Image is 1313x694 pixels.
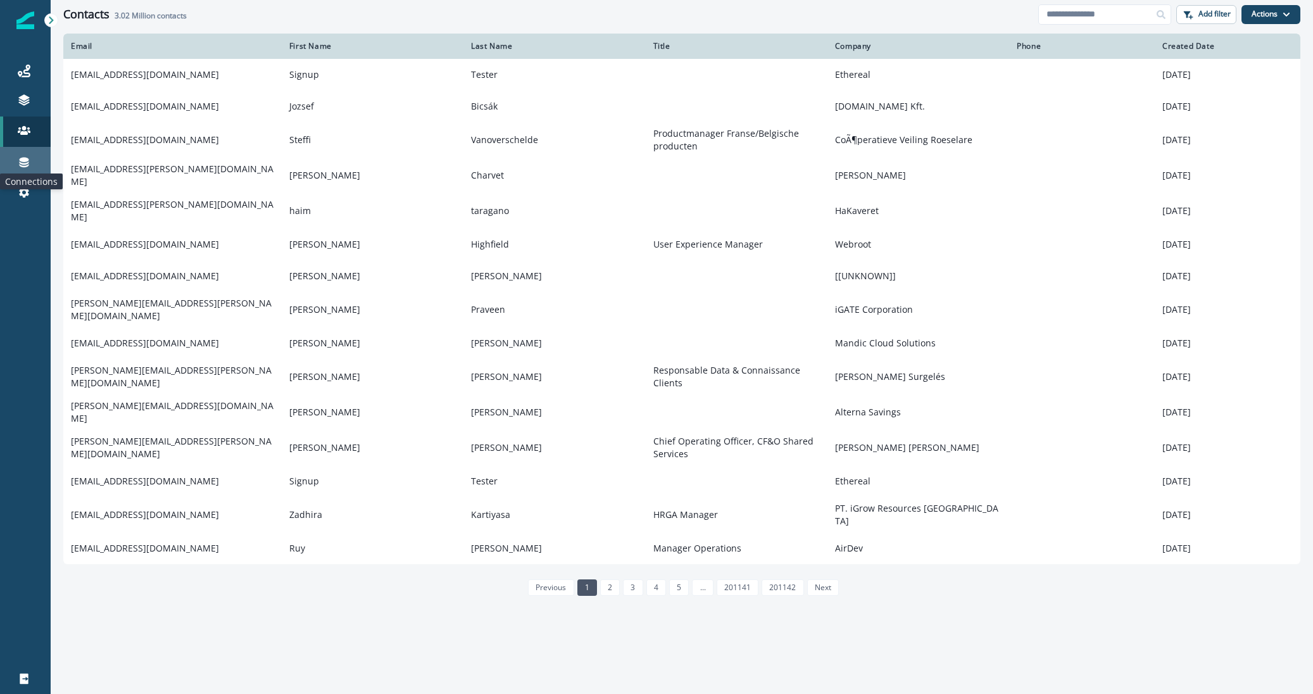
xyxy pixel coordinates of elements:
[1162,542,1293,555] p: [DATE]
[1162,303,1293,316] p: [DATE]
[463,158,645,193] td: Charvet
[1162,68,1293,81] p: [DATE]
[653,364,820,389] p: Responsable Data & Connaissance Clients
[115,10,155,21] span: 3.02 Million
[1162,169,1293,182] p: [DATE]
[1198,9,1231,18] p: Add filter
[827,394,1009,430] td: Alterna Savings
[463,394,645,430] td: [PERSON_NAME]
[827,465,1009,497] td: Ethereal
[463,497,645,533] td: Kartiyasa
[653,508,820,521] p: HRGA Manager
[282,327,463,359] td: [PERSON_NAME]
[669,579,689,596] a: Page 5
[827,359,1009,394] td: [PERSON_NAME] Surgelés
[282,394,463,430] td: [PERSON_NAME]
[71,41,274,51] div: Email
[653,41,820,51] div: Title
[463,91,645,122] td: Bicsák
[835,41,1002,51] div: Company
[63,260,1300,292] a: [EMAIL_ADDRESS][DOMAIN_NAME][PERSON_NAME][PERSON_NAME][[UNKNOWN]][DATE]
[63,465,282,497] td: [EMAIL_ADDRESS][DOMAIN_NAME]
[63,122,282,158] td: [EMAIL_ADDRESS][DOMAIN_NAME]
[827,91,1009,122] td: [DOMAIN_NAME] Kft.
[63,327,1300,359] a: [EMAIL_ADDRESS][DOMAIN_NAME][PERSON_NAME][PERSON_NAME]Mandic Cloud Solutions[DATE]
[63,158,1300,193] a: [EMAIL_ADDRESS][PERSON_NAME][DOMAIN_NAME][PERSON_NAME]Charvet[PERSON_NAME][DATE]
[1162,406,1293,419] p: [DATE]
[282,193,463,229] td: haim
[63,359,282,394] td: [PERSON_NAME][EMAIL_ADDRESS][PERSON_NAME][DOMAIN_NAME]
[463,260,645,292] td: [PERSON_NAME]
[717,579,758,596] a: Page 201141
[63,465,1300,497] a: [EMAIL_ADDRESS][DOMAIN_NAME]SignupTesterEthereal[DATE]
[827,497,1009,533] td: PT. iGrow Resources [GEOGRAPHIC_DATA]
[63,91,1300,122] a: [EMAIL_ADDRESS][DOMAIN_NAME]JozsefBicsák[DOMAIN_NAME] Kft.[DATE]
[282,359,463,394] td: [PERSON_NAME]
[827,59,1009,91] td: Ethereal
[827,533,1009,564] td: AirDev
[463,229,645,260] td: Highfield
[63,292,282,327] td: [PERSON_NAME][EMAIL_ADDRESS][PERSON_NAME][DOMAIN_NAME]
[63,122,1300,158] a: [EMAIL_ADDRESS][DOMAIN_NAME]SteffiVanoverscheldeProductmanager Franse/Belgische productenCoÃ¶pera...
[63,8,110,22] h1: Contacts
[63,158,282,193] td: [EMAIL_ADDRESS][PERSON_NAME][DOMAIN_NAME]
[646,579,666,596] a: Page 4
[1162,337,1293,350] p: [DATE]
[827,122,1009,158] td: CoÃ¶peratieve Veiling Roeselare
[827,193,1009,229] td: HaKaveret
[1162,41,1293,51] div: Created Date
[63,193,282,229] td: [EMAIL_ADDRESS][PERSON_NAME][DOMAIN_NAME]
[289,41,456,51] div: First Name
[653,238,820,251] p: User Experience Manager
[1162,134,1293,146] p: [DATE]
[63,394,1300,430] a: [PERSON_NAME][EMAIL_ADDRESS][DOMAIN_NAME][PERSON_NAME][PERSON_NAME]Alterna Savings[DATE]
[653,435,820,460] p: Chief Operating Officer, CF&O Shared Services
[63,59,1300,91] a: [EMAIL_ADDRESS][DOMAIN_NAME]SignupTesterEthereal[DATE]
[1017,41,1147,51] div: Phone
[1162,475,1293,488] p: [DATE]
[63,260,282,292] td: [EMAIL_ADDRESS][DOMAIN_NAME]
[115,11,187,20] h2: contacts
[282,59,463,91] td: Signup
[63,533,282,564] td: [EMAIL_ADDRESS][DOMAIN_NAME]
[282,158,463,193] td: [PERSON_NAME]
[282,122,463,158] td: Steffi
[282,465,463,497] td: Signup
[463,430,645,465] td: [PERSON_NAME]
[827,430,1009,465] td: [PERSON_NAME] [PERSON_NAME]
[282,229,463,260] td: [PERSON_NAME]
[63,229,1300,260] a: [EMAIL_ADDRESS][DOMAIN_NAME][PERSON_NAME]HighfieldUser Experience ManagerWebroot[DATE]
[463,533,645,564] td: [PERSON_NAME]
[463,59,645,91] td: Tester
[463,292,645,327] td: Praveen
[525,579,839,596] ul: Pagination
[653,127,820,153] p: Productmanager Franse/Belgische producten
[1162,238,1293,251] p: [DATE]
[1162,370,1293,383] p: [DATE]
[692,579,713,596] a: Jump forward
[463,327,645,359] td: [PERSON_NAME]
[827,158,1009,193] td: [PERSON_NAME]
[827,260,1009,292] td: [[UNKNOWN]]
[623,579,643,596] a: Page 3
[63,394,282,430] td: [PERSON_NAME][EMAIL_ADDRESS][DOMAIN_NAME]
[63,359,1300,394] a: [PERSON_NAME][EMAIL_ADDRESS][PERSON_NAME][DOMAIN_NAME][PERSON_NAME][PERSON_NAME]Responsable Data ...
[282,292,463,327] td: [PERSON_NAME]
[63,91,282,122] td: [EMAIL_ADDRESS][DOMAIN_NAME]
[16,11,34,29] img: Inflection
[827,229,1009,260] td: Webroot
[463,359,645,394] td: [PERSON_NAME]
[282,260,463,292] td: [PERSON_NAME]
[63,497,1300,533] a: [EMAIL_ADDRESS][DOMAIN_NAME]ZadhiraKartiyasaHRGA ManagerPT. iGrow Resources [GEOGRAPHIC_DATA][DATE]
[1241,5,1300,24] button: Actions
[827,327,1009,359] td: Mandic Cloud Solutions
[463,122,645,158] td: Vanoverschelde
[807,579,839,596] a: Next page
[471,41,638,51] div: Last Name
[63,497,282,533] td: [EMAIL_ADDRESS][DOMAIN_NAME]
[63,59,282,91] td: [EMAIL_ADDRESS][DOMAIN_NAME]
[63,229,282,260] td: [EMAIL_ADDRESS][DOMAIN_NAME]
[282,533,463,564] td: Ruy
[1162,205,1293,217] p: [DATE]
[1176,5,1236,24] button: Add filter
